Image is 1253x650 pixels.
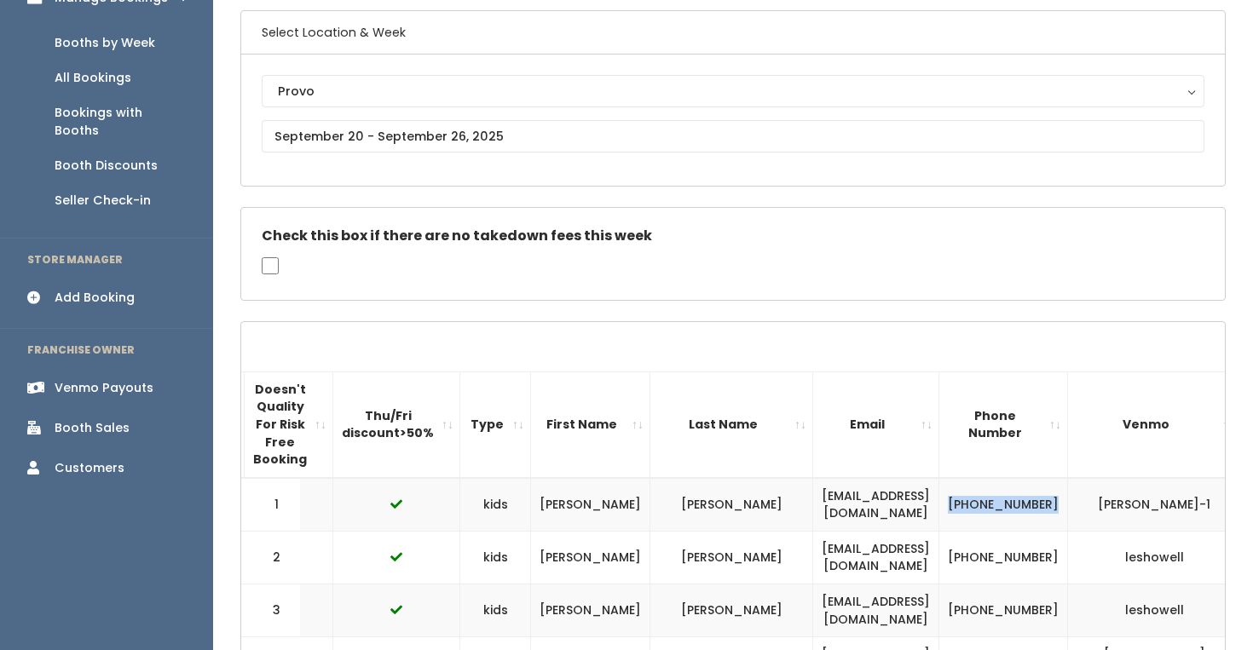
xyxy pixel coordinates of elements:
[813,371,939,477] th: Email: activate to sort column ascending
[531,371,650,477] th: First Name: activate to sort column ascending
[650,478,813,532] td: [PERSON_NAME]
[55,459,124,477] div: Customers
[262,120,1204,152] input: September 20 - September 26, 2025
[531,584,650,637] td: [PERSON_NAME]
[55,104,186,140] div: Bookings with Booths
[460,371,531,477] th: Type: activate to sort column ascending
[55,34,155,52] div: Booths by Week
[262,228,1204,244] h5: Check this box if there are no takedown fees this week
[939,584,1068,637] td: [PHONE_NUMBER]
[650,371,813,477] th: Last Name: activate to sort column ascending
[650,584,813,637] td: [PERSON_NAME]
[55,379,153,397] div: Venmo Payouts
[245,371,333,477] th: Doesn't Quality For Risk Free Booking : activate to sort column ascending
[241,531,301,584] td: 2
[813,584,939,637] td: [EMAIL_ADDRESS][DOMAIN_NAME]
[241,11,1225,55] h6: Select Location & Week
[531,478,650,532] td: [PERSON_NAME]
[939,531,1068,584] td: [PHONE_NUMBER]
[333,371,460,477] th: Thu/Fri discount&gt;50%: activate to sort column ascending
[262,75,1204,107] button: Provo
[55,69,131,87] div: All Bookings
[531,531,650,584] td: [PERSON_NAME]
[1068,478,1241,532] td: [PERSON_NAME]-1
[55,192,151,210] div: Seller Check-in
[460,584,531,637] td: kids
[241,584,301,637] td: 3
[460,531,531,584] td: kids
[939,371,1068,477] th: Phone Number: activate to sort column ascending
[1068,584,1241,637] td: leshowell
[1068,371,1241,477] th: Venmo: activate to sort column ascending
[55,289,135,307] div: Add Booking
[55,419,130,437] div: Booth Sales
[278,82,1188,101] div: Provo
[55,157,158,175] div: Booth Discounts
[813,531,939,584] td: [EMAIL_ADDRESS][DOMAIN_NAME]
[241,478,301,532] td: 1
[939,478,1068,532] td: [PHONE_NUMBER]
[460,478,531,532] td: kids
[650,531,813,584] td: [PERSON_NAME]
[1068,531,1241,584] td: leshowell
[813,478,939,532] td: [EMAIL_ADDRESS][DOMAIN_NAME]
